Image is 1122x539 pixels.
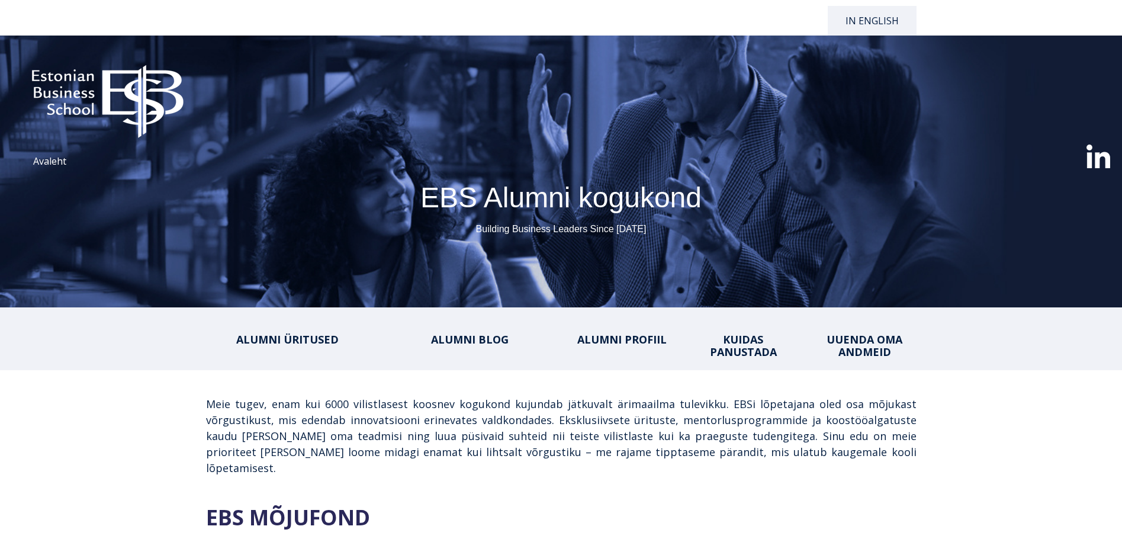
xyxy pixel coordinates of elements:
[206,505,917,530] h2: EBS MÕJUFOND
[236,332,339,346] a: ALUMNI ÜRITUSED
[710,332,777,359] a: KUIDAS PANUSTADA
[1086,145,1110,168] img: linkedin-xxl
[206,397,917,475] span: Meie tugev, enam kui 6000 vilistlasest koosnev kogukond kujundab jätkuvalt ärimaailma tulevikku. ...
[828,6,917,36] a: In English
[577,332,667,346] a: ALUMNI PROFIIL
[431,332,509,346] a: ALUMNI BLOG
[33,155,66,168] a: Avaleht
[12,47,203,145] img: ebs_logo2016_white-1
[827,332,902,359] a: UUENDA OMA ANDMEID
[476,224,647,234] span: Building Business Leaders Since [DATE]
[420,182,702,213] span: EBS Alumni kogukond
